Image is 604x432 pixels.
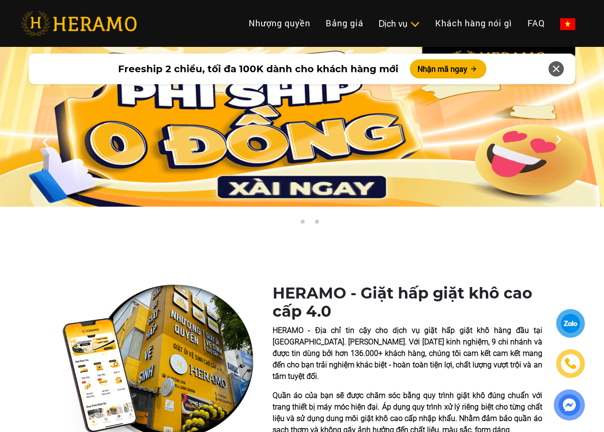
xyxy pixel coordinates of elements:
a: phone-icon [558,351,583,377]
button: 3 [312,219,321,229]
a: Bảng giá [318,13,371,33]
div: Dịch vụ [379,17,420,30]
a: Khách hàng nói gì [428,13,520,33]
a: FAQ [520,13,552,33]
h1: HERAMO - Giặt hấp giặt khô cao cấp 4.0 [273,284,542,321]
button: Nhận mã ngay [410,59,486,78]
button: 2 [297,219,307,229]
a: Nhượng quyền [241,13,318,33]
img: phone-icon [565,358,576,369]
p: HERAMO - Địa chỉ tin cậy cho dịch vụ giặt hấp giặt khô hàng đầu tại [GEOGRAPHIC_DATA]. [PERSON_NA... [273,325,542,382]
img: heramo-logo.png [21,11,137,36]
img: subToggleIcon [410,20,420,29]
span: Freeship 2 chiều, tối đa 100K dành cho khách hàng mới [118,62,398,76]
button: 1 [283,219,293,229]
img: vn-flag.png [560,18,575,30]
